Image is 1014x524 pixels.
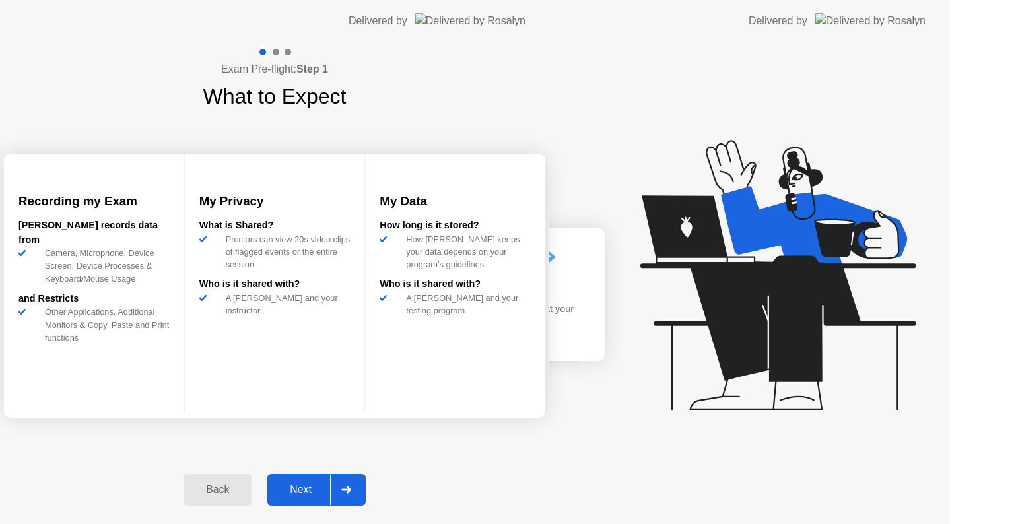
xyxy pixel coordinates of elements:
[40,247,170,285] div: Camera, Microphone, Device Screen, Device Processes & Keyboard/Mouse Usage
[18,192,170,211] h3: Recording my Exam
[401,233,531,271] div: How [PERSON_NAME] keeps your data depends on your program’s guidelines.
[271,484,330,496] div: Next
[199,218,351,233] div: What is Shared?
[296,63,328,75] b: Step 1
[187,484,248,496] div: Back
[220,292,351,317] div: A [PERSON_NAME] and your instructor
[203,81,347,112] h1: What to Expect
[349,13,407,29] div: Delivered by
[40,306,170,344] div: Other Applications, Additional Monitors & Copy, Paste and Print functions
[815,13,926,28] img: Delivered by Rosalyn
[267,474,366,506] button: Next
[199,277,351,292] div: Who is it shared with?
[184,474,252,506] button: Back
[18,292,170,306] div: and Restricts
[415,13,525,28] img: Delivered by Rosalyn
[18,218,170,247] div: [PERSON_NAME] records data from
[380,218,531,233] div: How long is it stored?
[220,233,351,271] div: Proctors can view 20s video clips of flagged events or the entire session
[380,192,531,211] h3: My Data
[401,292,531,317] div: A [PERSON_NAME] and your testing program
[749,13,807,29] div: Delivered by
[221,61,328,77] h4: Exam Pre-flight:
[380,277,531,292] div: Who is it shared with?
[199,192,351,211] h3: My Privacy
